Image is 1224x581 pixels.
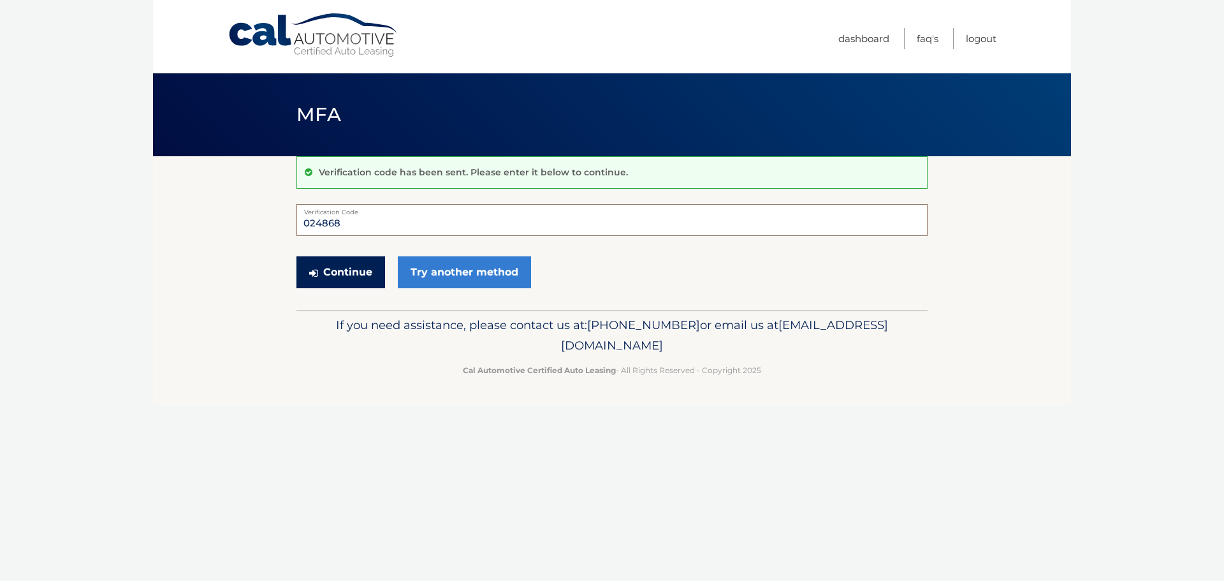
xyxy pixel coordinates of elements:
[838,28,889,49] a: Dashboard
[398,256,531,288] a: Try another method
[296,204,928,236] input: Verification Code
[561,318,888,353] span: [EMAIL_ADDRESS][DOMAIN_NAME]
[305,315,919,356] p: If you need assistance, please contact us at: or email us at
[319,166,628,178] p: Verification code has been sent. Please enter it below to continue.
[228,13,400,58] a: Cal Automotive
[296,103,341,126] span: MFA
[305,364,919,377] p: - All Rights Reserved - Copyright 2025
[463,365,616,375] strong: Cal Automotive Certified Auto Leasing
[917,28,938,49] a: FAQ's
[587,318,700,332] span: [PHONE_NUMBER]
[296,204,928,214] label: Verification Code
[296,256,385,288] button: Continue
[966,28,996,49] a: Logout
